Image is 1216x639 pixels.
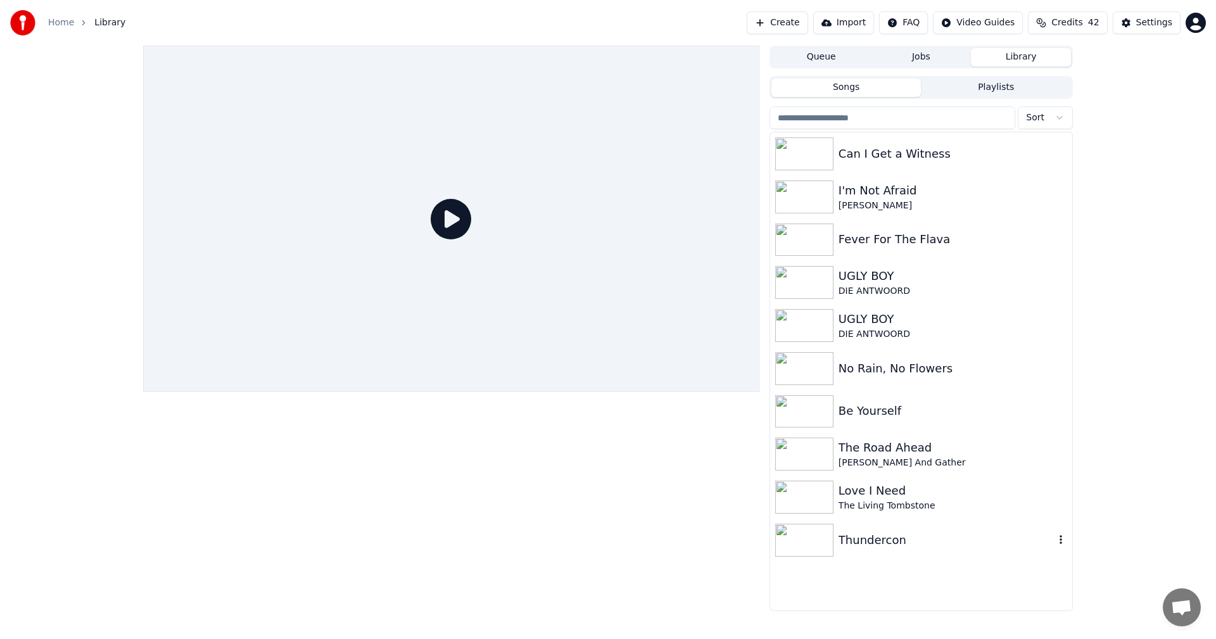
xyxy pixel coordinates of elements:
button: Import [813,11,874,34]
button: Video Guides [933,11,1023,34]
div: The Road Ahead [839,439,1067,457]
div: No Rain, No Flowers [839,360,1067,377]
div: Can I Get a Witness [839,145,1067,163]
button: Settings [1113,11,1181,34]
div: Settings [1136,16,1172,29]
div: Love I Need [839,482,1067,500]
nav: breadcrumb [48,16,125,29]
a: Home [48,16,74,29]
button: Queue [771,48,871,66]
div: Thundercon [839,531,1054,549]
div: DIE ANTWOORD [839,328,1067,341]
div: Open chat [1163,588,1201,626]
img: youka [10,10,35,35]
div: [PERSON_NAME] And Gather [839,457,1067,469]
span: 42 [1088,16,1099,29]
button: FAQ [879,11,928,34]
span: Library [94,16,125,29]
button: Songs [771,79,921,97]
div: UGLY BOY [839,267,1067,285]
div: Be Yourself [839,402,1067,420]
div: Fever For The Flava [839,231,1067,248]
div: DIE ANTWOORD [839,285,1067,298]
button: Jobs [871,48,972,66]
span: Credits [1051,16,1082,29]
div: UGLY BOY [839,310,1067,328]
div: [PERSON_NAME] [839,199,1067,212]
div: I'm Not Afraid [839,182,1067,199]
span: Sort [1026,111,1044,124]
button: Playlists [921,79,1071,97]
button: Create [747,11,808,34]
button: Credits42 [1028,11,1107,34]
button: Library [971,48,1071,66]
div: The Living Tombstone [839,500,1067,512]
